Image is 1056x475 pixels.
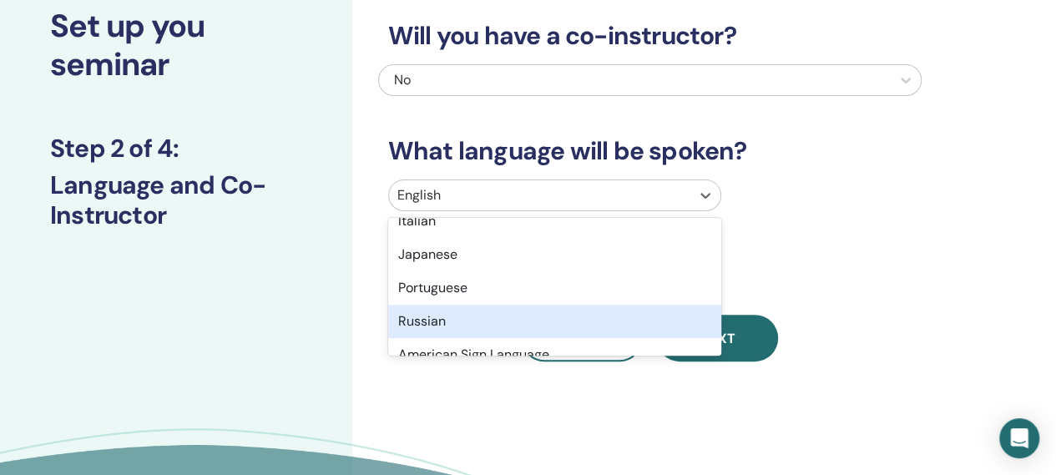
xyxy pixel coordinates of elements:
span: No [394,71,411,88]
div: Open Intercom Messenger [999,418,1039,458]
div: Russian [388,305,721,338]
h3: What language will be spoken? [378,136,922,166]
h3: Will you have a co-instructor? [378,21,922,51]
h3: Step 2 of 4 : [50,134,302,164]
div: Italian [388,205,721,238]
div: American Sign Language [388,338,721,371]
div: Portuguese [388,271,721,305]
div: Japanese [388,238,721,271]
h2: Set up you seminar [50,8,302,83]
h3: Language and Co-Instructor [50,170,302,230]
